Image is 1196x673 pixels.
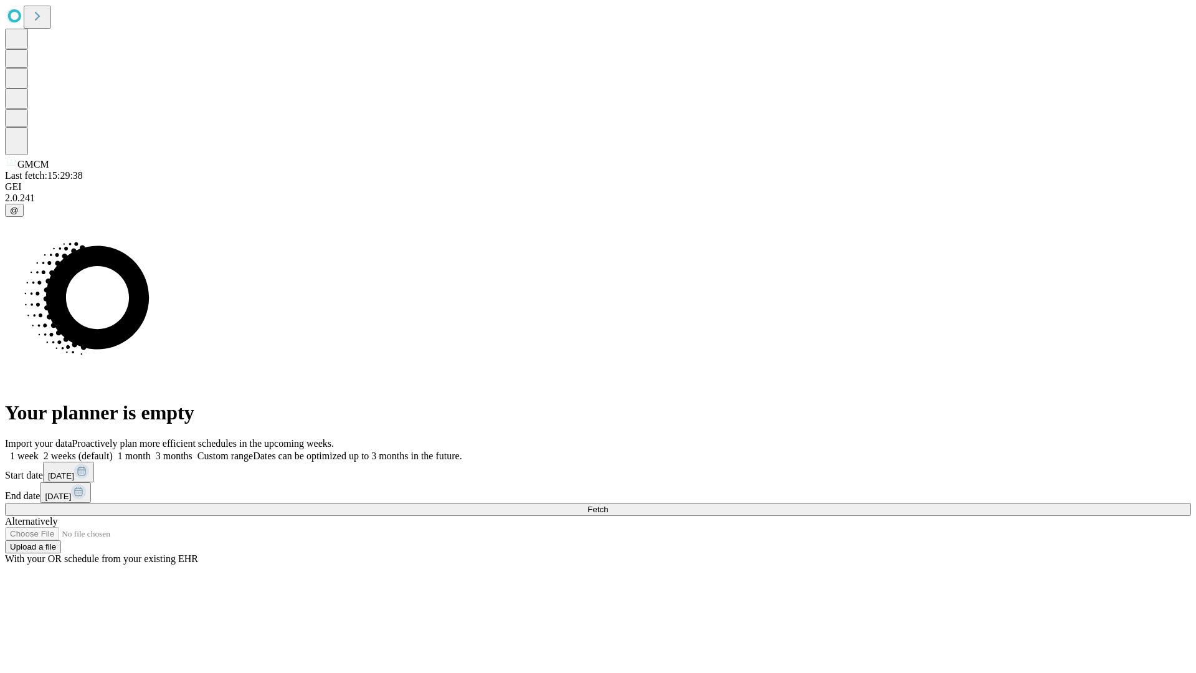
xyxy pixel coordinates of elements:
[197,451,253,461] span: Custom range
[5,170,83,181] span: Last fetch: 15:29:38
[5,516,57,527] span: Alternatively
[5,540,61,553] button: Upload a file
[5,462,1191,482] div: Start date
[48,471,74,480] span: [DATE]
[118,451,151,461] span: 1 month
[156,451,192,461] span: 3 months
[5,553,198,564] span: With your OR schedule from your existing EHR
[253,451,462,461] span: Dates can be optimized up to 3 months in the future.
[587,505,608,514] span: Fetch
[44,451,113,461] span: 2 weeks (default)
[10,451,39,461] span: 1 week
[5,181,1191,193] div: GEI
[5,482,1191,503] div: End date
[5,204,24,217] button: @
[43,462,94,482] button: [DATE]
[5,438,72,449] span: Import your data
[40,482,91,503] button: [DATE]
[45,492,71,501] span: [DATE]
[5,193,1191,204] div: 2.0.241
[10,206,19,215] span: @
[72,438,334,449] span: Proactively plan more efficient schedules in the upcoming weeks.
[17,159,49,169] span: GMCM
[5,503,1191,516] button: Fetch
[5,401,1191,424] h1: Your planner is empty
